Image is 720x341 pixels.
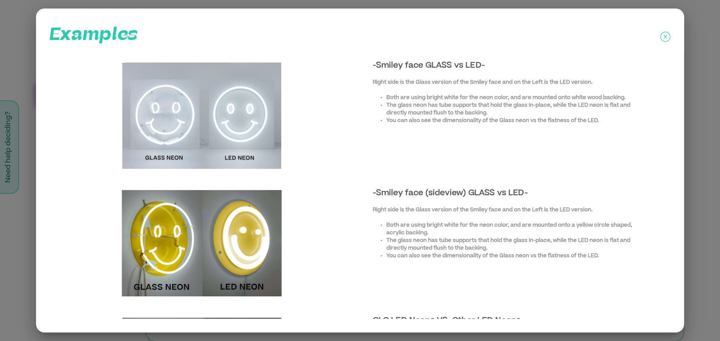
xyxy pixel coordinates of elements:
img: Example [122,190,281,296]
p: -Smiley face GLASS vs LED- [373,60,650,72]
p: Right side is the Glass version of the Smiley face and on the Left is the LED version. [373,79,650,86]
p: Examples [50,22,138,48]
li: The glass neon has tube supports that hold the glass in-place, while the LED neon is flat and dir... [386,102,650,117]
img: Example [122,63,281,169]
li: You can also see the dimensionality of the Glass neon vs the flatness of the LED. [386,117,650,125]
p: Right side is the Glass version of the Smiley face and on the Left is the LED version. [373,206,650,214]
p: -Smiley face (sideview) GLASS vs LED- [373,188,650,199]
li: You can also see the dimensionality of the Glass neon vs the flatness of the LED. [386,252,650,260]
li: Both are using bright white for the neon color, and are mounted onto white wood backing. [386,94,650,102]
li: Both are using bright white for the neon color, and are mounted onto a yellow circle shaped, acry... [386,222,650,237]
iframe: Chat Widget [677,300,720,341]
li: The glass neon has tube supports that hold the glass in-place, while the LED neon is flat and dir... [386,237,650,252]
p: GLO LED Neons VS. Other LED Neons [373,315,650,327]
